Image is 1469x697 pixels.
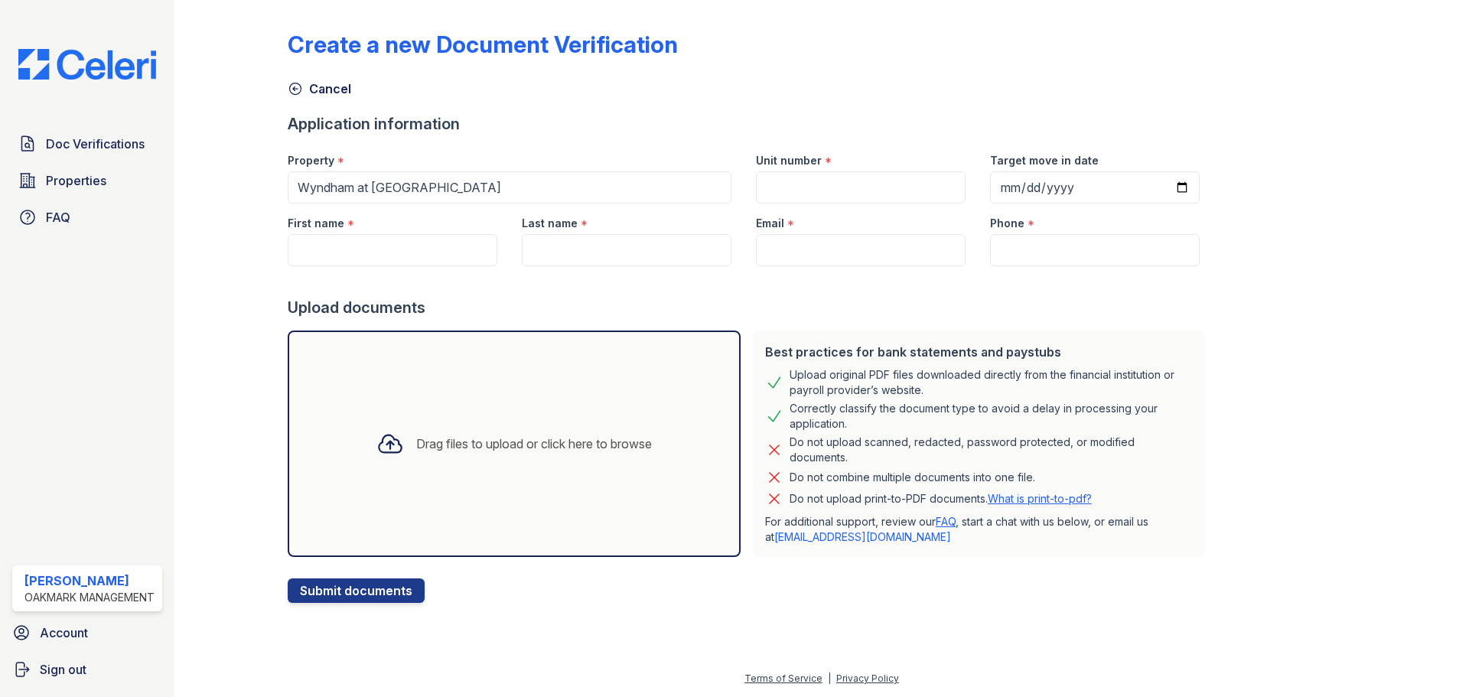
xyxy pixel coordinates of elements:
[790,468,1035,487] div: Do not combine multiple documents into one file.
[40,660,86,679] span: Sign out
[990,216,1024,231] label: Phone
[288,80,351,98] a: Cancel
[288,113,1212,135] div: Application information
[288,153,334,168] label: Property
[288,578,425,603] button: Submit documents
[40,624,88,642] span: Account
[990,153,1099,168] label: Target move in date
[288,297,1212,318] div: Upload documents
[988,492,1092,505] a: What is print-to-pdf?
[836,673,899,684] a: Privacy Policy
[12,129,162,159] a: Doc Verifications
[12,165,162,196] a: Properties
[6,617,168,648] a: Account
[774,530,951,543] a: [EMAIL_ADDRESS][DOMAIN_NAME]
[46,171,106,190] span: Properties
[790,435,1194,465] div: Do not upload scanned, redacted, password protected, or modified documents.
[765,343,1194,361] div: Best practices for bank statements and paystubs
[765,514,1194,545] p: For additional support, review our , start a chat with us below, or email us at
[24,572,155,590] div: [PERSON_NAME]
[936,515,956,528] a: FAQ
[46,135,145,153] span: Doc Verifications
[6,49,168,80] img: CE_Logo_Blue-a8612792a0a2168367f1c8372b55b34899dd931a85d93a1a3d3e32e68fde9ad4.png
[12,202,162,233] a: FAQ
[416,435,652,453] div: Drag files to upload or click here to browse
[522,216,578,231] label: Last name
[744,673,822,684] a: Terms of Service
[790,367,1194,398] div: Upload original PDF files downloaded directly from the financial institution or payroll provider’...
[46,208,70,226] span: FAQ
[756,153,822,168] label: Unit number
[288,31,678,58] div: Create a new Document Verification
[828,673,831,684] div: |
[288,216,344,231] label: First name
[790,401,1194,432] div: Correctly classify the document type to avoid a delay in processing your application.
[756,216,784,231] label: Email
[6,654,168,685] a: Sign out
[790,491,1092,506] p: Do not upload print-to-PDF documents.
[24,590,155,605] div: Oakmark Management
